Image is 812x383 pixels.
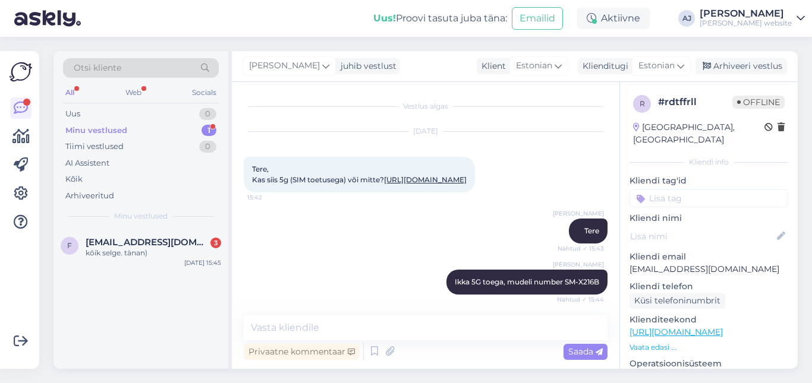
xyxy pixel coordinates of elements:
[568,346,603,357] span: Saada
[577,8,650,29] div: Aktiivne
[65,108,80,120] div: Uus
[630,357,788,370] p: Operatsioonisüsteem
[630,314,788,326] p: Klienditeekond
[578,60,628,72] div: Klienditugi
[199,141,216,153] div: 0
[65,125,127,137] div: Minu vestlused
[477,60,506,72] div: Klient
[373,11,507,26] div: Proovi tasuta juba täna:
[74,62,121,74] span: Otsi kliente
[630,263,788,276] p: [EMAIL_ADDRESS][DOMAIN_NAME]
[190,85,219,100] div: Socials
[630,280,788,293] p: Kliendi telefon
[558,244,604,253] span: Nähtud ✓ 15:43
[67,241,72,250] span: f
[700,9,792,18] div: [PERSON_NAME]
[732,96,785,109] span: Offline
[114,211,168,221] span: Minu vestlused
[700,18,792,28] div: [PERSON_NAME] website
[630,251,788,263] p: Kliendi email
[184,258,221,267] div: [DATE] 15:45
[202,125,216,137] div: 1
[210,238,221,248] div: 3
[373,12,396,24] b: Uus!
[695,58,787,74] div: Arhiveeri vestlus
[199,108,216,120] div: 0
[86,248,221,258] div: kõik selge. tänan)
[630,327,723,337] a: [URL][DOMAIN_NAME]
[630,189,788,207] input: Lisa tag
[244,101,608,112] div: Vestlus algas
[244,126,608,137] div: [DATE]
[553,209,604,218] span: [PERSON_NAME]
[640,99,645,108] span: r
[65,157,109,169] div: AI Assistent
[557,295,604,304] span: Nähtud ✓ 15:44
[252,164,467,184] span: Tere, Kas siis 5g (SIM toetusega) või mitte?
[455,277,599,286] span: Ikka 5G toega, mudeli number SM-X216B
[678,10,695,27] div: AJ
[638,59,675,72] span: Estonian
[384,175,467,184] a: [URL][DOMAIN_NAME]
[249,59,320,72] span: [PERSON_NAME]
[512,7,563,30] button: Emailid
[658,95,732,109] div: # rdtffrll
[630,212,788,224] p: Kliendi nimi
[86,237,209,248] span: fake@fake.ee
[63,85,77,100] div: All
[336,60,396,72] div: juhib vestlust
[630,157,788,167] div: Kliendi info
[630,230,775,243] input: Lisa nimi
[553,260,604,269] span: [PERSON_NAME]
[65,173,83,185] div: Kõik
[10,61,32,83] img: Askly Logo
[630,293,725,309] div: Küsi telefoninumbrit
[65,190,114,202] div: Arhiveeritud
[630,342,788,353] p: Vaata edasi ...
[65,141,124,153] div: Tiimi vestlused
[630,175,788,187] p: Kliendi tag'id
[123,85,144,100] div: Web
[516,59,552,72] span: Estonian
[247,193,292,202] span: 15:42
[633,121,764,146] div: [GEOGRAPHIC_DATA], [GEOGRAPHIC_DATA]
[244,344,360,360] div: Privaatne kommentaar
[584,226,599,235] span: Tere
[700,9,805,28] a: [PERSON_NAME][PERSON_NAME] website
